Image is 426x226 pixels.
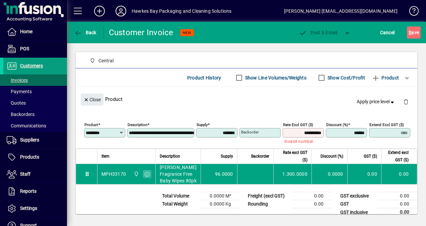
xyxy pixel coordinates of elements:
div: MPH33170 [101,171,126,177]
td: Rounding [244,200,291,208]
td: 0.00 [347,164,381,184]
span: Quotes [7,100,26,106]
app-page-header-button: Delete [398,99,414,105]
span: [PERSON_NAME] Fragrance Free Baby Wipes 80pk [160,164,197,184]
div: Customer Invoice [109,27,173,38]
a: Suppliers [3,132,67,149]
span: Apply price level [357,98,396,105]
td: GST exclusive [337,192,377,200]
mat-label: Rate excl GST ($) [283,122,313,127]
span: GST ($) [364,153,377,160]
span: 96.0000 [215,171,233,177]
a: Communications [3,120,67,131]
span: Description [160,153,180,160]
span: Communications [7,123,46,128]
span: Backorders [7,112,34,117]
a: POS [3,41,67,57]
button: Close [81,94,103,106]
td: 0.0000 [311,164,347,184]
button: Save [407,26,421,39]
button: Apply price level [354,96,398,108]
a: Quotes [3,97,67,109]
div: Product [76,87,417,111]
a: Backorders [3,109,67,120]
mat-label: Product [84,122,98,127]
span: Settings [20,206,37,211]
span: ave [409,27,419,38]
span: P [310,30,313,35]
label: Show Cost/Profit [326,74,365,81]
a: Products [3,149,67,166]
label: Show Line Volumes/Weights [244,74,306,81]
a: Home [3,23,67,40]
td: 0.00 [377,200,417,208]
button: Profile [110,5,132,17]
span: Supply [221,153,233,160]
span: Back [74,30,96,35]
td: 0.00 [377,192,417,200]
td: 0.00 [291,192,332,200]
span: Central [87,57,116,65]
span: Item [101,153,110,160]
span: Payments [7,89,32,94]
span: Home [20,29,32,34]
span: NEW [183,31,191,35]
td: Total Weight [159,200,199,208]
mat-label: Backorder [241,130,259,134]
td: GST [337,200,377,208]
a: Settings [3,200,67,217]
span: S [409,30,411,35]
span: Staff [20,171,30,177]
span: Cancel [380,27,395,38]
td: 0.00 [381,164,417,184]
td: Total Volume [159,192,199,200]
button: Back [72,26,98,39]
span: Backorder [251,153,269,160]
td: 0.0000 Kg [199,200,239,208]
button: Delete [398,94,414,110]
button: Add [89,5,110,17]
div: Hawkes Bay Packaging and Cleaning Solutions [132,6,232,16]
a: Staff [3,166,67,183]
span: Rate excl GST ($) [278,149,307,164]
td: 0.0000 M³ [199,192,239,200]
span: Reports [20,188,37,194]
span: Discount (%) [321,153,343,160]
span: Customers [20,63,43,68]
span: Invoices [7,77,28,83]
span: POS [20,46,29,51]
button: Cancel [378,26,397,39]
mat-label: Discount (%) [326,122,348,127]
app-page-header-button: Close [79,96,105,102]
button: Product History [185,72,224,84]
span: Product History [187,72,221,83]
span: Central [132,170,140,178]
mat-label: Supply [197,122,208,127]
span: ost & Email [299,30,338,35]
a: Reports [3,183,67,200]
span: Extend excl GST ($) [385,149,409,164]
div: 1.300.0000 [278,171,307,177]
a: Invoices [3,74,67,86]
div: [PERSON_NAME] [EMAIL_ADDRESS][DOMAIN_NAME] [284,6,398,16]
mat-error: Invalid number [284,137,318,145]
td: 0.00 [291,200,332,208]
span: Suppliers [20,137,39,143]
td: 0.00 [377,208,417,217]
span: Close [83,94,101,105]
td: GST inclusive [337,208,377,217]
a: Knowledge Base [404,1,418,23]
a: Payments [3,86,67,97]
td: Freight (excl GST) [244,192,291,200]
span: Products [20,154,39,160]
app-page-header-button: Back [67,26,104,39]
mat-label: Extend excl GST ($) [369,122,404,127]
span: Central [98,57,114,64]
mat-label: Description [128,122,147,127]
button: Post & Email [295,26,341,39]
